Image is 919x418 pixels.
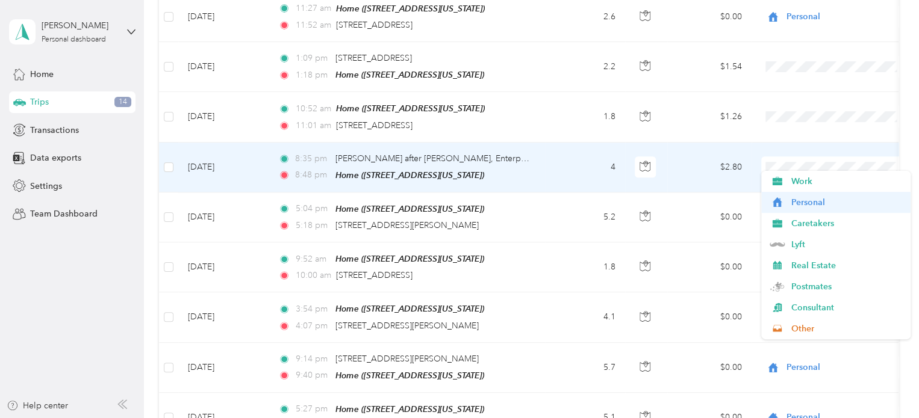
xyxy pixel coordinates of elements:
td: 1.8 [546,92,625,142]
span: Transactions [30,124,79,137]
td: 5.7 [546,343,625,393]
div: Personal dashboard [42,36,106,43]
td: $1.26 [667,92,752,142]
span: 11:27 am [295,2,331,15]
td: 5.2 [546,192,625,242]
button: Help center [7,399,68,412]
td: [DATE] [178,143,269,192]
td: [DATE] [178,242,269,292]
span: Real Estate [791,259,902,272]
span: Lyft [791,238,902,251]
span: Home ([STREET_ADDRESS][US_STATE]) [335,170,484,180]
span: Home ([STREET_ADDRESS][US_STATE]) [335,404,484,414]
td: 2.2 [546,42,625,92]
span: Home ([STREET_ADDRESS][US_STATE]) [336,103,485,113]
span: 3:54 pm [295,303,329,316]
span: 1:18 pm [295,69,329,82]
span: 4:07 pm [295,319,329,333]
td: $0.00 [667,242,752,292]
td: $0.00 [667,343,752,393]
span: 14 [114,97,131,108]
td: [DATE] [178,92,269,142]
span: [PERSON_NAME] after [PERSON_NAME], Enterprise, [GEOGRAPHIC_DATA], [GEOGRAPHIC_DATA] [335,153,717,164]
span: Home ([STREET_ADDRESS][US_STATE]) [336,4,485,13]
img: Legacy Icon [Lyft] [770,242,785,246]
span: 9:14 pm [295,352,329,366]
td: [DATE] [178,343,269,393]
span: [STREET_ADDRESS] [336,270,413,280]
span: Home ([STREET_ADDRESS][US_STATE]) [335,204,484,214]
td: $0.00 [667,192,752,242]
span: [STREET_ADDRESS] [336,20,413,30]
img: Legacy Icon [Postmates] [770,281,784,292]
span: 11:01 am [295,119,331,132]
span: [STREET_ADDRESS][PERSON_NAME] [335,321,479,331]
span: [STREET_ADDRESS] [336,120,413,131]
td: $1.54 [667,42,752,92]
span: Team Dashboard [30,207,98,220]
td: 1.8 [546,242,625,292]
td: 4 [546,143,625,192]
span: 5:04 pm [295,202,329,215]
span: 10:52 am [295,102,331,115]
span: 1:09 pm [295,52,329,65]
span: [STREET_ADDRESS][PERSON_NAME] [335,220,479,230]
span: Home ([STREET_ADDRESS][US_STATE]) [335,254,484,263]
span: Trips [30,96,49,108]
span: Other [791,322,902,335]
span: Data exports [30,152,81,164]
span: 9:40 pm [295,369,329,382]
span: Caretakers [791,217,902,230]
span: 5:27 pm [295,402,329,416]
span: [STREET_ADDRESS] [335,53,412,63]
span: 10:00 am [295,269,331,282]
td: [DATE] [178,192,269,242]
span: 5:18 pm [295,219,329,232]
span: 9:52 am [295,253,329,266]
span: Home [30,68,54,81]
span: Consultant [791,301,902,314]
span: Postmates [791,280,902,293]
td: [DATE] [178,292,269,342]
iframe: Everlance-gr Chat Button Frame [852,351,919,418]
span: 11:52 am [295,19,331,32]
td: $2.80 [667,143,752,192]
div: [PERSON_NAME] [42,19,117,32]
td: 4.1 [546,292,625,342]
span: Personal [787,361,897,374]
span: Work [791,175,902,188]
span: Settings [30,180,62,192]
span: [STREET_ADDRESS][PERSON_NAME] [335,354,479,364]
td: [DATE] [178,42,269,92]
span: Personal [791,196,902,209]
span: 8:48 pm [295,168,329,182]
span: Home ([STREET_ADDRESS][US_STATE]) [335,370,484,380]
span: Personal [787,10,897,23]
td: $0.00 [667,292,752,342]
span: 8:35 pm [295,152,329,165]
span: Home ([STREET_ADDRESS][US_STATE]) [335,70,484,79]
span: Home ([STREET_ADDRESS][US_STATE]) [335,304,484,313]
